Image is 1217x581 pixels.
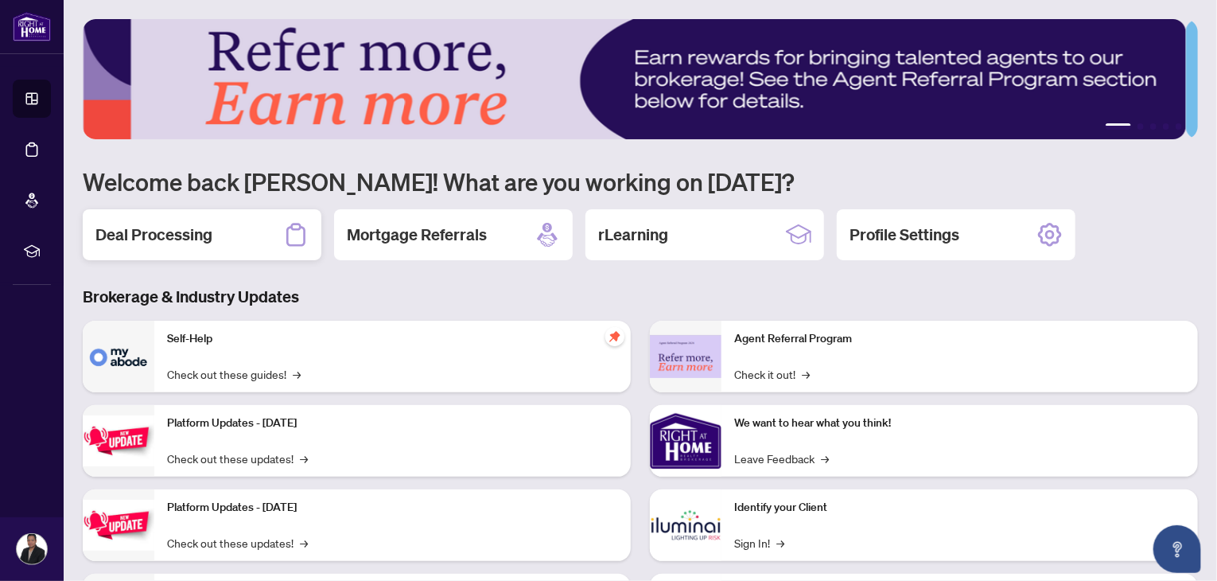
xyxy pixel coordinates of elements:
p: Identify your Client [734,499,1185,517]
button: 1 [1106,123,1131,130]
span: → [802,365,810,383]
a: Leave Feedback→ [734,450,829,467]
h3: Brokerage & Industry Updates [83,286,1198,308]
button: Open asap [1153,525,1201,573]
h2: Deal Processing [95,224,212,246]
img: logo [13,12,51,41]
img: Self-Help [83,321,154,392]
h2: Mortgage Referrals [347,224,487,246]
button: 5 [1176,123,1182,130]
img: Identify your Client [650,489,721,561]
a: Check out these guides!→ [167,365,301,383]
p: We want to hear what you think! [734,415,1185,432]
p: Agent Referral Program [734,330,1185,348]
img: Agent Referral Program [650,335,721,379]
span: → [293,365,301,383]
h1: Welcome back [PERSON_NAME]! What are you working on [DATE]? [83,166,1198,197]
a: Check out these updates!→ [167,534,308,552]
img: Profile Icon [17,534,47,564]
button: 2 [1137,123,1144,130]
a: Check it out!→ [734,365,810,383]
img: We want to hear what you think! [650,405,721,477]
button: 4 [1163,123,1169,130]
img: Slide 0 [83,19,1186,139]
p: Self-Help [167,330,618,348]
p: Platform Updates - [DATE] [167,499,618,517]
span: → [300,534,308,552]
span: pushpin [605,327,624,346]
h2: Profile Settings [850,224,959,246]
span: → [300,450,308,467]
span: → [776,534,784,552]
a: Check out these updates!→ [167,450,308,467]
img: Platform Updates - July 8, 2025 [83,500,154,550]
img: Platform Updates - July 21, 2025 [83,415,154,466]
a: Sign In!→ [734,534,784,552]
p: Platform Updates - [DATE] [167,415,618,432]
h2: rLearning [598,224,668,246]
span: → [821,450,829,467]
button: 3 [1150,123,1157,130]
